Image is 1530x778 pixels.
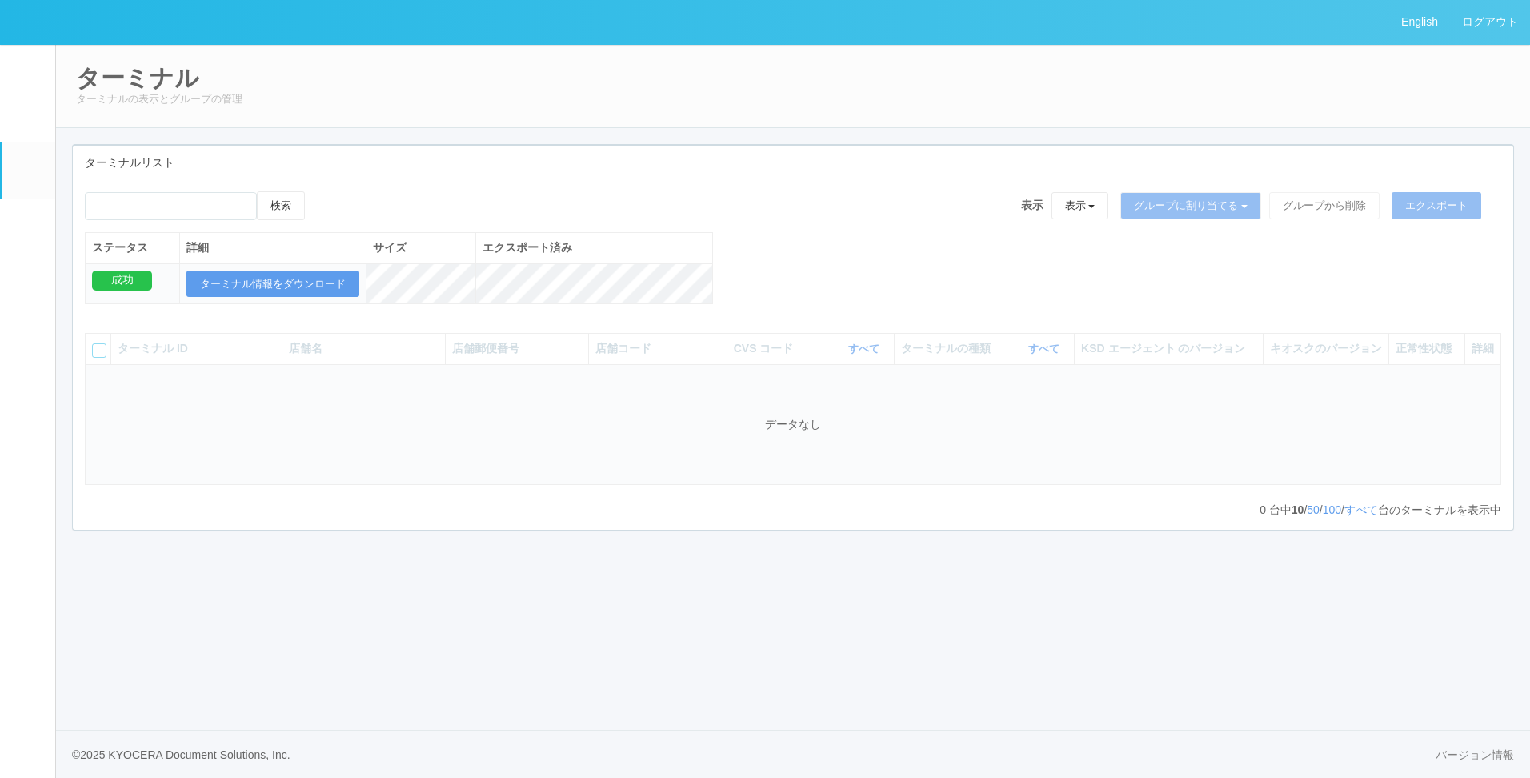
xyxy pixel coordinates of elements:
a: すべて [848,343,883,355]
a: すべて [1028,343,1063,355]
span: 店舗名 [289,342,322,355]
div: ターミナルリスト [73,146,1513,179]
div: サイズ [373,239,469,256]
a: メンテナンス通知 [2,248,55,297]
a: 50 [1307,503,1320,516]
div: ステータス [92,239,173,256]
div: 詳細 [1472,340,1494,357]
div: 詳細 [186,239,359,256]
span: 10 [1292,503,1304,516]
a: イベントログ [2,44,55,93]
button: 検索 [257,191,305,220]
a: 100 [1323,503,1341,516]
div: エクスポート済み [483,239,706,256]
button: グループから削除 [1269,192,1380,219]
button: ターミナル情報をダウンロード [186,271,359,298]
button: すべて [844,341,887,357]
span: ターミナルの種類 [901,340,995,357]
a: パッケージ [2,199,55,247]
span: 表示 [1021,197,1043,214]
span: 正常性状態 [1396,342,1452,355]
a: クライアントリンク [2,297,55,346]
a: ユーザー [2,93,55,142]
button: すべて [1024,341,1067,357]
button: 表示 [1051,192,1109,219]
a: アラート設定 [2,346,55,395]
a: ドキュメントを管理 [2,444,55,493]
span: © 2025 KYOCERA Document Solutions, Inc. [72,748,290,761]
span: 0 [1260,503,1269,516]
h2: ターミナル [76,65,1510,91]
span: 店舗コード [595,342,651,355]
p: ターミナルの表示とグループの管理 [76,91,1510,107]
a: ターミナル [2,142,55,199]
div: ターミナル ID [118,340,275,357]
span: CVS コード [734,340,798,357]
div: 成功 [92,271,152,291]
button: グループに割り当てる [1120,192,1261,219]
span: キオスクのバージョン [1270,342,1382,355]
p: 台中 / / / 台のターミナルを表示中 [1260,502,1501,519]
a: すべて [1344,503,1378,516]
a: コンテンツプリント [2,395,55,444]
span: 店舗郵便番号 [452,342,519,355]
button: エクスポート [1392,192,1481,219]
td: データなし [86,364,1501,485]
span: KSD エージェント のバージョン [1081,342,1245,355]
a: バージョン情報 [1436,747,1514,764]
